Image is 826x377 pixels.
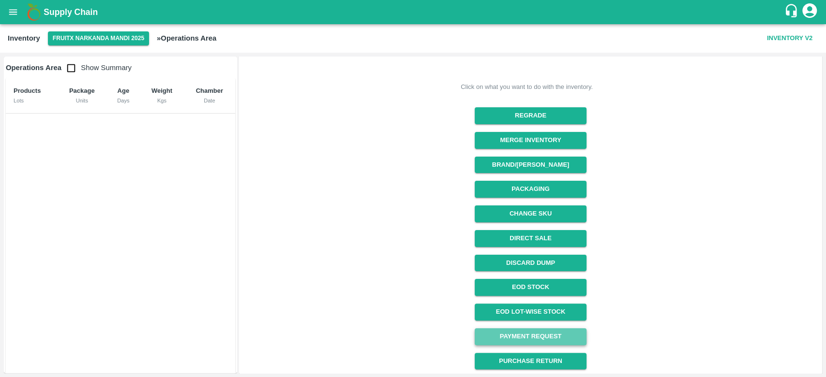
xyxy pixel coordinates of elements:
[44,5,784,19] a: Supply Chain
[475,107,586,124] button: Regrade
[48,31,149,45] button: Select DC
[801,2,818,22] div: account of current user
[461,82,593,92] div: Click on what you want to do with the inventory.
[118,87,130,94] b: Age
[2,1,24,23] button: open drawer
[475,255,586,272] button: Discard Dump
[475,304,586,320] a: EOD Lot-wise Stock
[114,96,132,105] div: Days
[475,157,586,174] button: Brand/[PERSON_NAME]
[475,132,586,149] button: Merge Inventory
[44,7,98,17] b: Supply Chain
[14,87,41,94] b: Products
[475,279,586,296] a: EOD Stock
[24,2,44,22] img: logo
[475,328,586,345] a: Payment Request
[65,96,99,105] div: Units
[6,64,61,72] b: Operations Area
[157,34,216,42] b: » Operations Area
[151,87,172,94] b: Weight
[475,205,586,222] button: Change SKU
[8,34,40,42] b: Inventory
[61,64,132,72] span: Show Summary
[192,96,227,105] div: Date
[475,181,586,198] button: Packaging
[14,96,49,105] div: Lots
[196,87,223,94] b: Chamber
[784,3,801,21] div: customer-support
[148,96,176,105] div: Kgs
[69,87,95,94] b: Package
[475,230,586,247] button: Direct Sale
[763,30,816,47] button: Inventory V2
[475,353,586,370] button: Purchase Return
